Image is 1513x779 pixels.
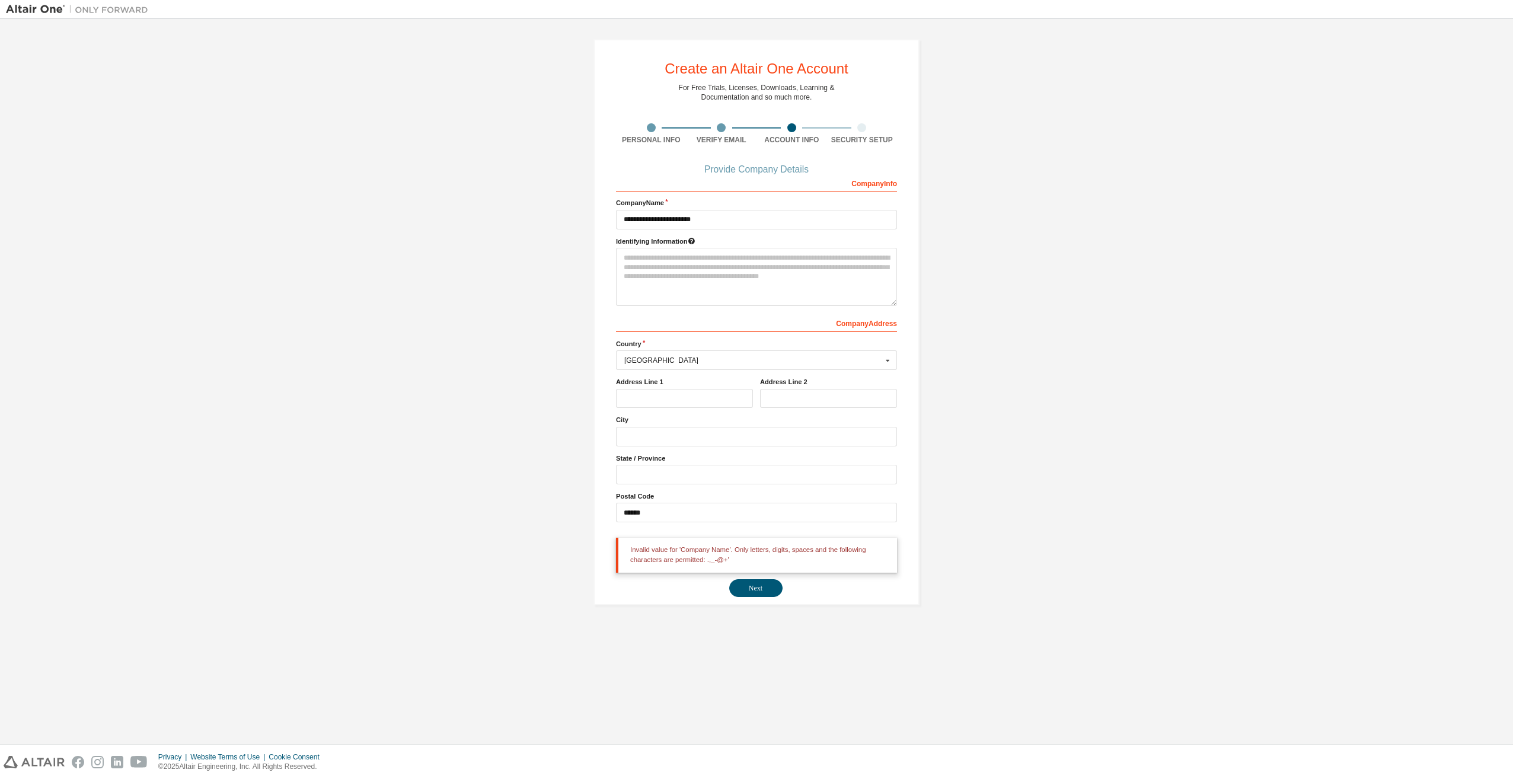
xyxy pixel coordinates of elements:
[827,135,898,145] div: Security Setup
[616,415,897,424] label: City
[679,83,835,102] div: For Free Trials, Licenses, Downloads, Learning & Documentation and so much more.
[616,135,687,145] div: Personal Info
[616,173,897,192] div: Company Info
[729,579,783,597] button: Next
[756,135,827,145] div: Account Info
[616,313,897,332] div: Company Address
[687,135,757,145] div: Verify Email
[616,237,897,246] label: Please provide any information that will help our support team identify your company. Email and n...
[269,752,326,762] div: Cookie Consent
[190,752,269,762] div: Website Terms of Use
[111,756,123,768] img: linkedin.svg
[616,454,897,463] label: State / Province
[616,198,897,207] label: Company Name
[665,62,848,76] div: Create an Altair One Account
[616,491,897,501] label: Postal Code
[760,377,897,387] label: Address Line 2
[616,166,897,173] div: Provide Company Details
[616,377,753,387] label: Address Line 1
[91,756,104,768] img: instagram.svg
[158,762,327,772] p: © 2025 Altair Engineering, Inc. All Rights Reserved.
[6,4,154,15] img: Altair One
[130,756,148,768] img: youtube.svg
[158,752,190,762] div: Privacy
[4,756,65,768] img: altair_logo.svg
[624,357,882,364] div: [GEOGRAPHIC_DATA]
[616,538,897,573] div: Invalid value for 'Company Name'. Only letters, digits, spaces and the following characters are p...
[72,756,84,768] img: facebook.svg
[616,339,897,349] label: Country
